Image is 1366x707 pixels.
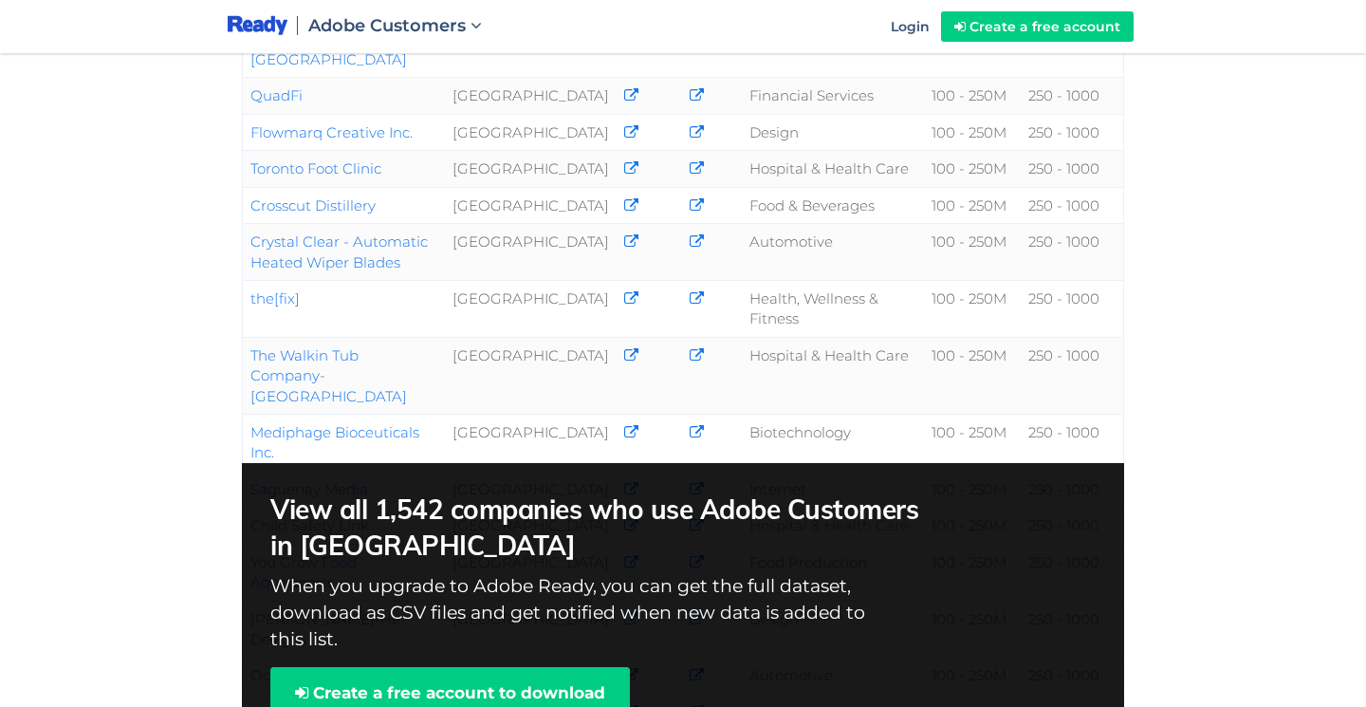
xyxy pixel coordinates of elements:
a: Athletics [GEOGRAPHIC_DATA] [250,30,407,68]
td: Biotechnology [742,415,924,472]
a: the[fix] [250,289,300,307]
td: [GEOGRAPHIC_DATA] [445,280,617,337]
td: 250 - 1000 [1021,415,1124,472]
td: Food & Beverages [742,187,924,223]
a: Create a free account [941,11,1134,42]
h2: View all 1,542 companies who use Adobe Customers in [GEOGRAPHIC_DATA] [270,492,947,564]
a: Toronto Foot Clinic [250,159,381,177]
td: 250 - 1000 [1021,78,1124,114]
td: [GEOGRAPHIC_DATA] [445,187,617,223]
td: Health, Wellness & Fitness [742,280,924,337]
td: 250 - 1000 [1021,114,1124,150]
td: 100 - 250M [924,187,1021,223]
td: 100 - 250M [924,280,1021,337]
a: Crystal Clear - Automatic Heated Wiper Blades [250,233,428,270]
span: Adobe Customers [308,15,466,36]
td: Hospital & Health Care [742,337,924,414]
span: Login [891,18,930,35]
td: 100 - 250M [924,224,1021,281]
td: Automotive [742,224,924,281]
a: Crosscut Distillery [250,196,376,214]
a: QuadFi [250,86,303,104]
td: [GEOGRAPHIC_DATA] [445,224,617,281]
td: 250 - 1000 [1021,280,1124,337]
td: 250 - 1000 [1021,224,1124,281]
td: 100 - 250M [924,415,1021,472]
a: Mediphage Bioceuticals Inc. [250,423,419,461]
td: 100 - 250M [924,78,1021,114]
img: logo [228,14,287,38]
td: 250 - 1000 [1021,337,1124,414]
td: [GEOGRAPHIC_DATA] [445,151,617,187]
td: Hospital & Health Care [742,151,924,187]
div: When you upgrade to Adobe Ready, you can get the full dataset, download as CSV files and get noti... [270,492,1096,653]
td: [GEOGRAPHIC_DATA] [445,337,617,414]
td: 100 - 250M [924,151,1021,187]
td: 250 - 1000 [1021,151,1124,187]
td: 100 - 250M [924,114,1021,150]
a: Flowmarq Creative Inc. [250,123,413,141]
td: [GEOGRAPHIC_DATA] [445,415,617,472]
a: Login [879,3,941,50]
td: Financial Services [742,78,924,114]
td: Design [742,114,924,150]
td: [GEOGRAPHIC_DATA] [445,78,617,114]
td: [GEOGRAPHIC_DATA] [445,114,617,150]
td: 100 - 250M [924,337,1021,414]
a: The Walkin Tub Company-[GEOGRAPHIC_DATA] [250,346,407,405]
td: 250 - 1000 [1021,187,1124,223]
